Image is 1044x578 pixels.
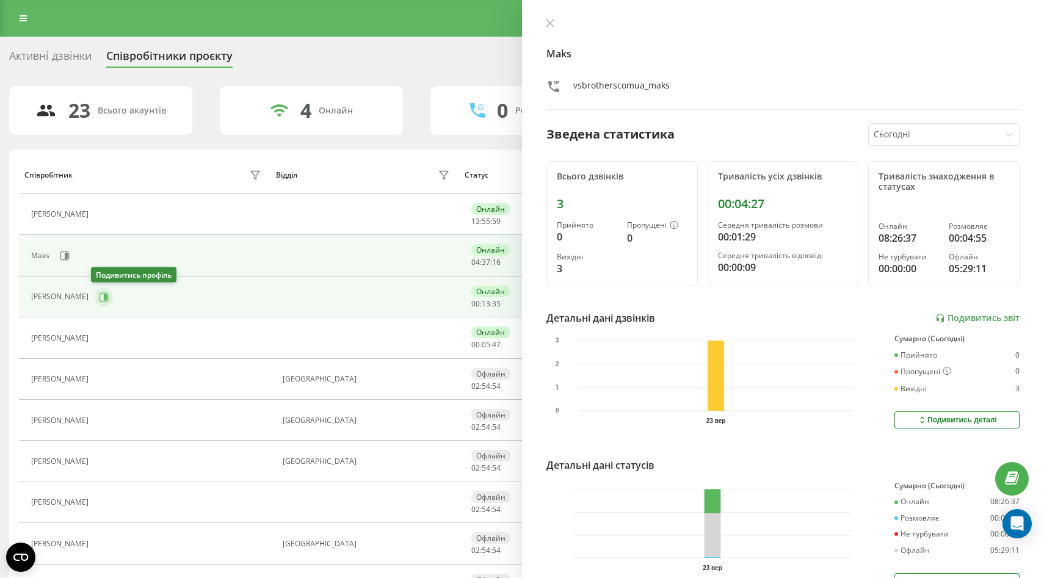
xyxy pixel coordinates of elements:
div: Не турбувати [879,253,939,261]
div: Офлайн [471,409,510,421]
div: 00:01:29 [718,229,849,244]
div: Розмовляють [515,106,575,116]
div: 4 [300,99,311,122]
span: 54 [492,545,501,555]
div: [PERSON_NAME] [31,210,92,219]
span: 13 [482,298,490,309]
div: Maks [31,251,53,260]
div: 0 [1015,351,1020,359]
div: [GEOGRAPHIC_DATA] [283,457,452,466]
div: Не турбувати [894,530,949,538]
span: 13 [471,216,480,226]
div: Активні дзвінки [9,49,92,68]
span: 54 [492,463,501,473]
text: 23 вер [703,565,722,571]
span: 00 [471,298,480,309]
a: Подивитись звіт [935,313,1020,323]
span: 02 [471,463,480,473]
span: 00 [471,339,480,350]
span: 59 [492,216,501,226]
span: 04 [471,257,480,267]
div: : : [471,258,501,267]
div: [GEOGRAPHIC_DATA] [283,540,452,548]
div: 3 [557,261,617,276]
span: 54 [482,545,490,555]
div: Вихідні [557,253,617,261]
div: 23 [68,99,90,122]
div: Онлайн [471,286,510,297]
div: Open Intercom Messenger [1002,509,1032,538]
div: Онлайн [319,106,353,116]
div: 00:04:55 [949,231,1009,245]
div: Офлайн [471,532,510,544]
div: Детальні дані статусів [546,458,654,472]
span: 54 [482,381,490,391]
div: [PERSON_NAME] [31,334,92,342]
span: 35 [492,298,501,309]
div: Вихідні [894,385,927,393]
div: Онлайн [471,327,510,338]
div: [PERSON_NAME] [31,375,92,383]
div: Тривалість усіх дзвінків [718,172,849,182]
div: Офлайн [471,450,510,461]
div: Прийнято [894,351,937,359]
div: Сумарно (Сьогодні) [894,334,1020,343]
div: 0 [497,99,508,122]
button: Подивитись деталі [894,411,1020,428]
span: 54 [482,463,490,473]
div: [PERSON_NAME] [31,498,92,507]
span: 16 [492,257,501,267]
span: 54 [482,504,490,515]
span: 02 [471,422,480,432]
div: Відділ [276,171,297,179]
div: 3 [1015,385,1020,393]
span: 54 [492,381,501,391]
div: Офлайн [949,253,1009,261]
div: Онлайн [894,497,929,506]
div: Онлайн [879,222,939,231]
span: 05 [482,339,490,350]
span: 54 [482,422,490,432]
div: 0 [557,229,617,244]
div: 00:00:00 [990,530,1020,538]
div: 05:29:11 [990,546,1020,555]
div: Пропущені [894,367,951,377]
div: Сумарно (Сьогодні) [894,482,1020,490]
div: 00:00:09 [718,260,849,275]
div: 05:29:11 [949,261,1009,276]
div: Співробітники проєкту [106,49,233,68]
div: Офлайн [894,546,930,555]
span: 02 [471,545,480,555]
text: 3 [556,338,559,344]
text: 23 вер [706,417,726,424]
div: vsbrotherscomua_maks [573,79,670,97]
div: 0 [627,231,687,245]
h4: Maks [546,46,1020,61]
div: Розмовляє [949,222,1009,231]
div: : : [471,423,501,432]
div: [PERSON_NAME] [31,540,92,548]
span: 54 [492,422,501,432]
div: Детальні дані дзвінків [546,311,655,325]
div: Співробітник [24,171,73,179]
span: 37 [482,257,490,267]
div: 08:26:37 [879,231,939,245]
div: : : [471,546,501,555]
div: [PERSON_NAME] [31,416,92,425]
div: [GEOGRAPHIC_DATA] [283,375,452,383]
div: Середня тривалість розмови [718,221,849,229]
div: Статус [465,171,488,179]
div: : : [471,464,501,472]
div: Зведена статистика [546,125,675,143]
div: 00:04:27 [718,197,849,211]
div: Середня тривалість відповіді [718,251,849,260]
div: 3 [557,197,687,211]
div: Офлайн [471,368,510,380]
div: : : [471,382,501,391]
div: Тривалість знаходження в статусах [879,172,1009,192]
button: Open CMP widget [6,543,35,572]
div: Подивитись профіль [91,267,176,283]
div: [PERSON_NAME] [31,457,92,466]
div: Пропущені [627,221,687,231]
div: Прийнято [557,221,617,229]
